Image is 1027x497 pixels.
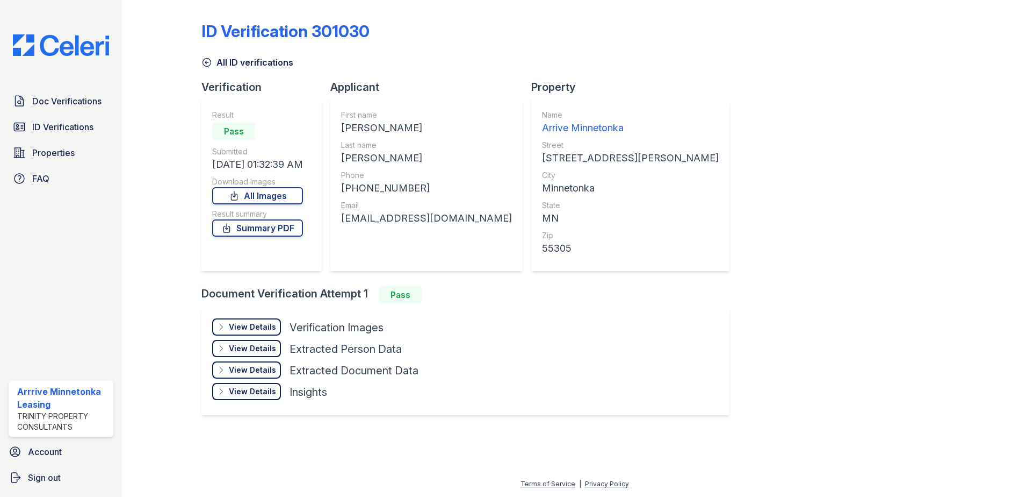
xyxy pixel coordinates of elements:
[212,209,303,219] div: Result summary
[542,241,719,256] div: 55305
[201,286,738,303] div: Document Verification Attempt 1
[212,157,303,172] div: [DATE] 01:32:39 AM
[379,286,422,303] div: Pass
[4,467,118,488] a: Sign out
[341,200,512,211] div: Email
[229,365,276,375] div: View Details
[212,176,303,187] div: Download Images
[520,480,575,488] a: Terms of Service
[201,22,370,41] div: ID Verification 301030
[341,110,512,120] div: First name
[201,56,293,69] a: All ID verifications
[585,480,629,488] a: Privacy Policy
[290,363,418,378] div: Extracted Document Data
[531,80,738,95] div: Property
[9,116,113,138] a: ID Verifications
[212,187,303,204] a: All Images
[341,170,512,181] div: Phone
[212,219,303,237] a: Summary PDF
[290,385,327,400] div: Insights
[28,445,62,458] span: Account
[330,80,531,95] div: Applicant
[341,151,512,166] div: [PERSON_NAME]
[579,480,581,488] div: |
[542,170,719,181] div: City
[341,181,512,196] div: [PHONE_NUMBER]
[341,140,512,151] div: Last name
[32,120,93,133] span: ID Verifications
[201,80,330,95] div: Verification
[341,211,512,226] div: [EMAIL_ADDRESS][DOMAIN_NAME]
[229,343,276,354] div: View Details
[542,110,719,136] a: Name Arrive Minnetonka
[212,123,255,140] div: Pass
[9,142,113,164] a: Properties
[542,211,719,226] div: MN
[32,146,75,159] span: Properties
[28,471,61,484] span: Sign out
[17,385,109,411] div: Arrrive Minnetonka Leasing
[9,168,113,189] a: FAQ
[4,34,118,56] img: CE_Logo_Blue-a8612792a0a2168367f1c8372b55b34899dd931a85d93a1a3d3e32e68fde9ad4.png
[542,151,719,166] div: [STREET_ADDRESS][PERSON_NAME]
[17,411,109,432] div: Trinity Property Consultants
[9,90,113,112] a: Doc Verifications
[4,441,118,463] a: Account
[290,342,402,357] div: Extracted Person Data
[32,95,102,108] span: Doc Verifications
[982,454,1016,486] iframe: chat widget
[212,146,303,157] div: Submitted
[542,230,719,241] div: Zip
[229,386,276,397] div: View Details
[542,120,719,136] div: Arrive Minnetonka
[341,120,512,136] div: [PERSON_NAME]
[542,181,719,196] div: Minnetonka
[212,110,303,120] div: Result
[229,322,276,332] div: View Details
[542,110,719,120] div: Name
[542,140,719,151] div: Street
[290,320,384,335] div: Verification Images
[32,172,49,185] span: FAQ
[542,200,719,211] div: State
